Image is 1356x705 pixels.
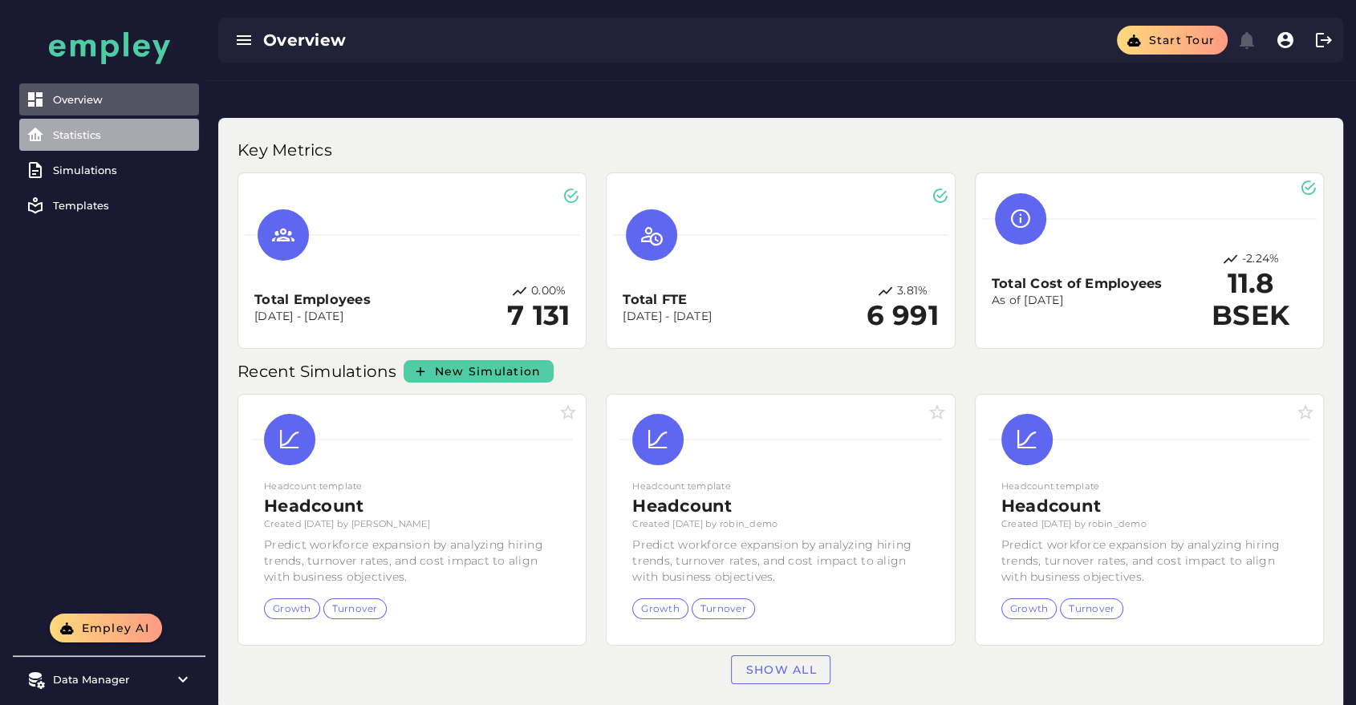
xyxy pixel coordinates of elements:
[1117,26,1228,55] button: Start tour
[434,364,542,379] span: New Simulation
[80,621,149,635] span: Empley AI
[19,154,199,186] a: Simulations
[745,662,816,677] span: Show all
[731,655,830,684] a: Show all
[992,293,1194,309] p: As of [DATE]
[254,290,491,309] h3: Total Employees
[531,283,566,300] p: 0.00%
[53,93,193,106] div: Overview
[19,119,199,151] a: Statistics
[623,309,859,325] p: [DATE] - [DATE]
[263,29,690,51] div: Overview
[1194,268,1307,332] h2: 11.8 BSEK
[19,189,199,221] a: Templates
[1242,251,1280,268] p: -2.24%
[1147,33,1215,47] span: Start tour
[897,283,928,300] p: 3.81%
[238,137,335,163] p: Key Metrics
[623,290,859,309] h3: Total FTE
[254,309,491,325] p: [DATE] - [DATE]
[50,614,162,642] button: Empley AI
[866,300,938,332] h2: 6 991
[53,673,165,686] div: Data Manager
[507,300,570,332] h2: 7 131
[53,164,193,176] div: Simulations
[992,274,1194,293] h3: Total Cost of Employees
[238,359,400,384] p: Recent Simulations
[404,360,554,383] a: New Simulation
[53,128,193,141] div: Statistics
[19,83,199,115] a: Overview
[53,199,193,212] div: Templates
